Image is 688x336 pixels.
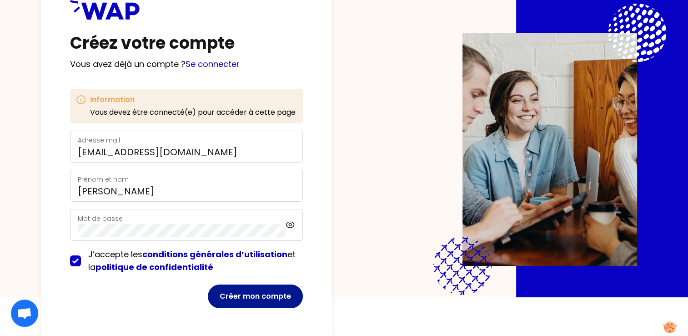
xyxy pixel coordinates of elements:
label: Mot de passe [78,214,123,223]
img: Description [462,33,637,266]
label: Adresse mail [78,136,120,145]
h1: Créez votre compte [70,34,303,52]
h3: Information [90,94,296,105]
a: Se connecter [186,58,240,70]
span: J’accepte les et la [88,249,296,273]
a: conditions générales d’utilisation [142,249,287,260]
p: Vous avez déjà un compte ? [70,58,303,71]
label: Prénom et nom [78,175,129,184]
a: politique de confidentialité [95,261,213,273]
div: Ouvrir le chat [11,300,38,327]
button: Créer mon compte [208,285,303,308]
p: Vous devez être connecté(e) pour accéder à cette page [90,107,296,118]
